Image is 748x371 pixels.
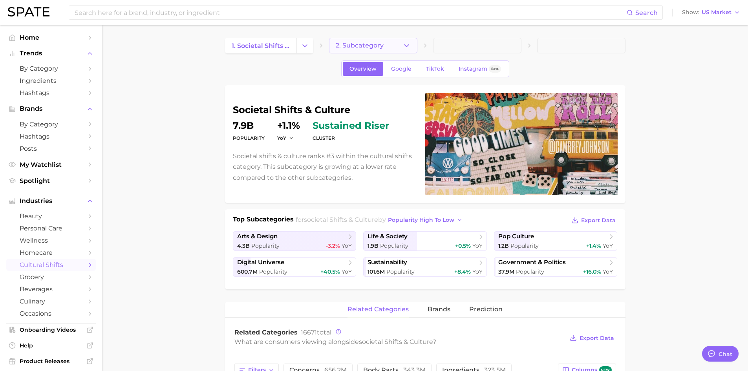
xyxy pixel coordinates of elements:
span: Export Data [581,217,616,224]
span: Posts [20,145,82,152]
button: ShowUS Market [680,7,742,18]
span: YoY [277,135,286,141]
span: societal shifts & culture [359,338,433,345]
a: Home [6,31,96,44]
span: Industries [20,197,82,205]
a: by Category [6,62,96,75]
span: Popularity [259,268,287,275]
button: Trends [6,48,96,59]
span: TikTok [426,66,444,72]
a: government & politics37.9m Popularity+16.0% YoY [494,257,618,277]
span: 600.7m [237,268,258,275]
span: US Market [702,10,732,15]
button: 2. Subcategory [329,38,417,53]
span: Trends [20,50,82,57]
span: Instagram [459,66,487,72]
span: Brands [20,105,82,112]
span: +0.5% [455,242,471,249]
span: wellness [20,237,82,244]
span: for by [296,216,465,223]
a: arts & design4.3b Popularity-3.2% YoY [233,231,357,251]
span: Google [391,66,411,72]
span: Search [635,9,658,16]
span: Popularity [380,242,408,249]
span: personal care [20,225,82,232]
a: wellness [6,234,96,247]
span: YoY [603,268,613,275]
span: beverages [20,285,82,293]
span: sustainability [368,259,407,266]
a: Hashtags [6,130,96,143]
a: beauty [6,210,96,222]
span: culinary [20,298,82,305]
span: Related Categories [234,329,298,336]
span: Popularity [516,268,544,275]
span: 37.9m [498,268,514,275]
span: total [301,329,331,336]
a: Spotlight [6,175,96,187]
span: brands [428,306,450,313]
a: Hashtags [6,87,96,99]
span: Spotlight [20,177,82,185]
span: 101.6m [368,268,385,275]
span: -3.2% [326,242,340,249]
input: Search here for a brand, industry, or ingredient [74,6,627,19]
a: homecare [6,247,96,259]
span: digital universe [237,259,284,266]
button: Industries [6,195,96,207]
span: 1.2b [498,242,509,249]
span: 4.3b [237,242,250,249]
span: Overview [349,66,377,72]
a: Google [384,62,418,76]
span: cultural shifts [20,261,82,269]
span: Hashtags [20,133,82,140]
button: Export Data [568,333,616,344]
a: culinary [6,295,96,307]
dd: +1.1% [277,121,300,130]
span: arts & design [237,233,278,240]
a: by Category [6,118,96,130]
span: Ingredients [20,77,82,84]
a: occasions [6,307,96,320]
span: Beta [491,66,499,72]
a: sustainability101.6m Popularity+8.4% YoY [363,257,487,277]
h1: societal shifts & culture [233,105,416,115]
a: Overview [343,62,383,76]
div: What are consumers viewing alongside ? [234,336,564,347]
span: government & politics [498,259,566,266]
span: homecare [20,249,82,256]
button: Change Category [296,38,313,53]
span: My Watchlist [20,161,82,168]
p: Societal shifts & culture ranks #3 within the cultural shifts category. This subcategory is growi... [233,151,416,183]
a: Ingredients [6,75,96,87]
span: Help [20,342,82,349]
img: SPATE [8,7,49,16]
a: grocery [6,271,96,283]
span: YoY [342,242,352,249]
span: sustained riser [313,121,389,130]
button: YoY [277,135,294,141]
span: Product Releases [20,358,82,365]
span: Onboarding Videos [20,326,82,333]
a: InstagramBeta [452,62,508,76]
dd: 7.9b [233,121,265,130]
h1: Top Subcategories [233,215,294,227]
span: Popularity [510,242,539,249]
span: beauty [20,212,82,220]
a: cultural shifts [6,259,96,271]
span: related categories [347,306,409,313]
span: 1. societal shifts & culture [232,42,290,49]
span: Popularity [386,268,415,275]
span: +8.4% [454,268,471,275]
span: by Category [20,121,82,128]
span: by Category [20,65,82,72]
button: Brands [6,103,96,115]
dt: cluster [313,133,389,143]
span: Hashtags [20,89,82,97]
span: +40.5% [320,268,340,275]
span: Show [682,10,699,15]
a: beverages [6,283,96,295]
span: pop culture [498,233,534,240]
a: Onboarding Videos [6,324,96,336]
a: TikTok [419,62,451,76]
